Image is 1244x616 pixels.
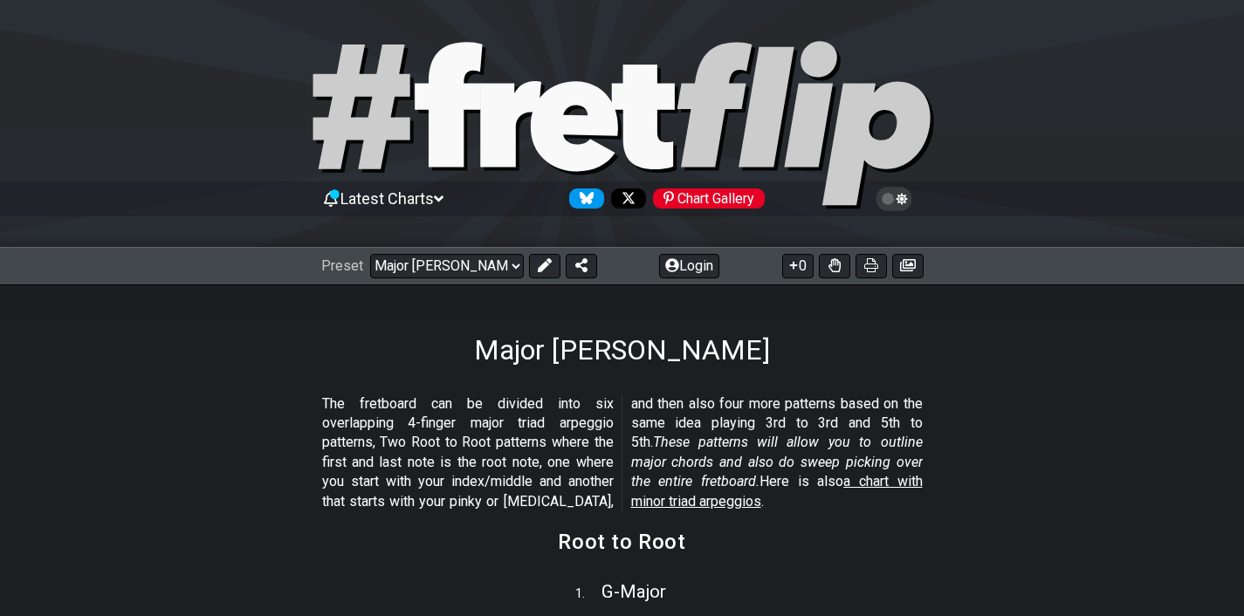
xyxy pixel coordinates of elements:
[474,333,770,366] h1: Major [PERSON_NAME]
[631,434,923,489] em: These patterns will allow you to outline major chords and also do sweep picking over the entire f...
[653,188,765,209] div: Chart Gallery
[558,532,685,551] h2: Root to Root
[646,188,765,209] a: #fretflip at Pinterest
[604,188,646,209] a: Follow #fretflip at X
[566,254,597,278] button: Share Preset
[321,257,363,274] span: Preset
[575,585,601,604] span: 1 .
[322,394,923,511] p: The fretboard can be divided into six overlapping 4-finger major triad arpeggio patterns, Two Roo...
[631,473,923,509] span: a chart with minor triad arpeggios
[529,254,560,278] button: Edit Preset
[340,189,434,208] span: Latest Charts
[856,254,887,278] button: Print
[892,254,924,278] button: Create image
[884,191,904,207] span: Toggle light / dark theme
[659,254,719,278] button: Login
[601,581,666,602] span: G - Major
[819,254,850,278] button: Toggle Dexterity for all fretkits
[562,188,604,209] a: Follow #fretflip at Bluesky
[370,254,524,278] select: Preset
[782,254,814,278] button: 0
